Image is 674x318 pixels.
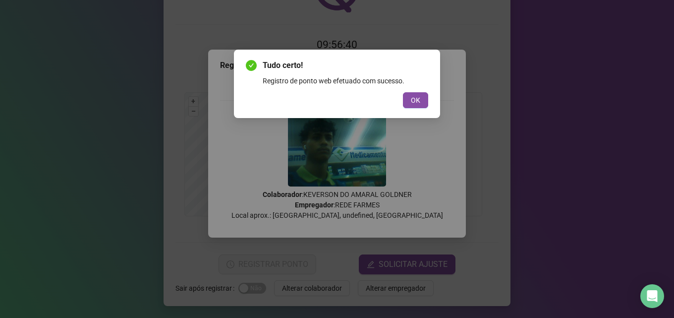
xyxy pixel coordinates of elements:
span: check-circle [246,60,257,71]
span: OK [411,95,420,106]
button: OK [403,92,428,108]
div: Registro de ponto web efetuado com sucesso. [263,75,428,86]
span: Tudo certo! [263,60,428,71]
div: Open Intercom Messenger [640,284,664,308]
